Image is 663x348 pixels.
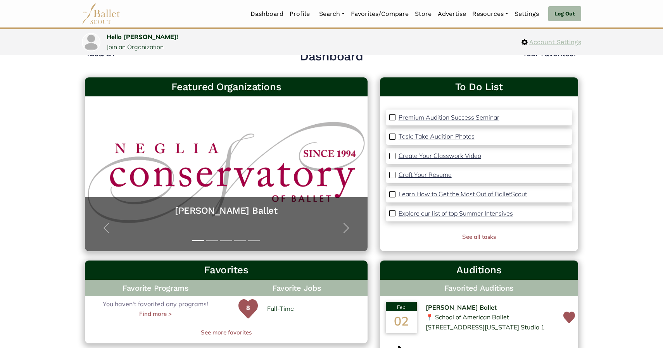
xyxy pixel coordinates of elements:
[91,81,361,94] h3: Featured Organizations
[192,236,204,245] button: Slide 1
[523,49,578,58] a: Your Favorites>
[386,302,417,311] div: Feb
[93,205,360,217] a: [PERSON_NAME] Ballet
[399,209,513,219] a: Explore our list of top Summer Intensives
[238,299,258,319] img: heart-green.svg
[435,6,469,22] a: Advertise
[139,309,172,319] a: Find more >
[316,6,348,22] a: Search
[107,43,164,51] a: Join an Organization
[548,6,581,22] a: Log Out
[399,152,481,159] p: Create Your Classwork Video
[386,264,572,277] h3: Auditions
[412,6,435,22] a: Store
[85,49,114,58] a: <Search
[511,6,542,22] a: Settings
[399,151,481,161] a: Create Your Classwork Video
[85,48,90,58] code: <
[91,264,361,277] h3: Favorites
[107,33,178,41] a: Hello [PERSON_NAME]!
[300,48,363,65] h2: Dashboard
[206,236,218,245] button: Slide 2
[399,171,452,178] p: Craft Your Resume
[386,283,572,293] h4: Favorited Auditions
[234,236,246,245] button: Slide 4
[399,132,475,142] a: Task: Take Audition Photos
[521,37,581,47] a: Account Settings
[399,113,499,121] p: Premium Audition Success Seminar
[573,48,578,58] code: >
[287,6,313,22] a: Profile
[399,132,475,140] p: Task: Take Audition Photos
[399,170,452,180] a: Craft Your Resume
[386,81,572,94] a: To Do List
[399,209,513,217] p: Explore our list of top Summer Intensives
[247,6,287,22] a: Dashboard
[220,236,232,245] button: Slide 3
[85,280,226,296] h4: Favorite Programs
[528,37,581,47] span: Account Settings
[248,236,260,245] button: Slide 5
[226,280,367,296] h4: Favorite Jobs
[83,34,100,51] img: profile picture
[238,303,258,322] p: 8
[386,311,417,333] div: 02
[399,190,527,198] p: Learn How to Get the Most Out of BalletScout
[462,233,496,240] a: See all tasks
[85,299,226,319] div: You haven't favorited any programs!
[469,6,511,22] a: Resources
[423,296,560,339] td: 📍 School of American Ballet [STREET_ADDRESS][US_STATE] Studio 1
[426,303,497,313] span: [PERSON_NAME] Ballet
[399,113,499,123] a: Premium Audition Success Seminar
[85,328,368,337] a: See more favorites
[399,189,527,199] a: Learn How to Get the Most Out of BalletScout
[267,304,294,314] a: Full-Time
[348,6,412,22] a: Favorites/Compare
